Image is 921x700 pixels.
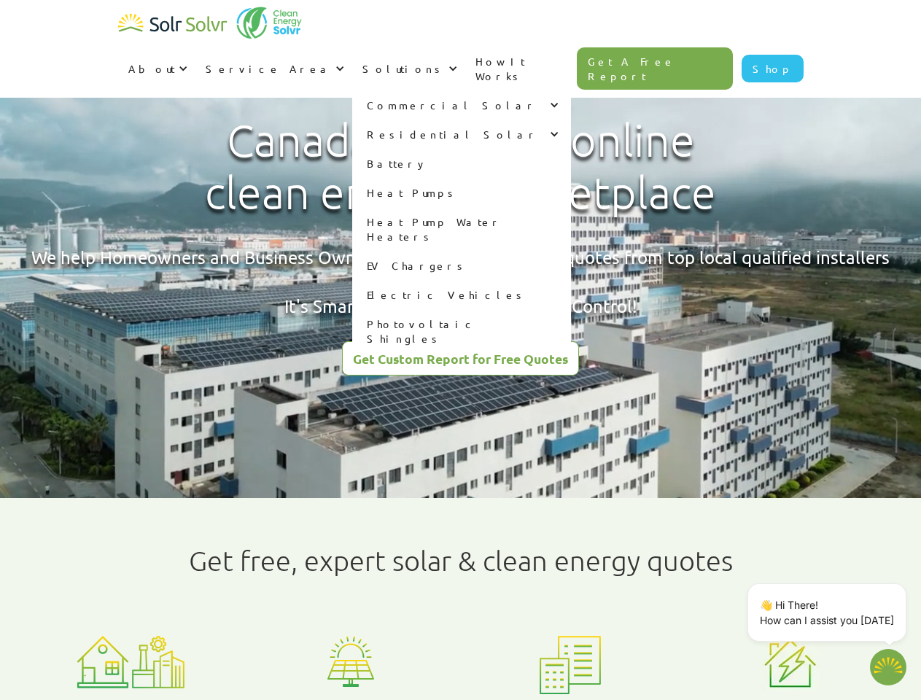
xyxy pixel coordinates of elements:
a: Photovoltaic Shingles [352,309,571,353]
a: Get A Free Report [577,47,733,90]
nav: Solutions [352,90,571,353]
div: Commercial Solar [352,90,571,120]
div: About [128,61,175,76]
div: Residential Solar [352,120,571,149]
a: Heat Pumps [352,178,571,207]
a: Heat Pump Water Heaters [352,207,571,251]
a: Get Custom Report for Free Quotes [342,341,579,376]
a: Battery [352,149,571,178]
a: Shop [742,55,804,82]
div: We help Homeowners and Business Owners get assessed and best quotes from top local qualified inst... [31,245,890,319]
div: Service Area [195,47,352,90]
a: How It Works [465,39,578,98]
div: Commercial Solar [367,98,537,112]
button: Open chatbot widget [870,649,906,685]
div: Solutions [352,47,465,90]
div: Service Area [206,61,332,76]
div: About [118,47,195,90]
img: 1702586718.png [870,649,906,685]
a: Electric Vehicles [352,280,571,309]
p: 👋 Hi There! How can I assist you [DATE] [760,597,894,628]
a: EV Chargers [352,251,571,280]
div: Get Custom Report for Free Quotes [353,352,568,365]
h1: Get free, expert solar & clean energy quotes [189,545,733,577]
div: Solutions [362,61,445,76]
div: Residential Solar [367,127,539,141]
h1: Canada's leading online clean energy marketplace [193,114,728,219]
